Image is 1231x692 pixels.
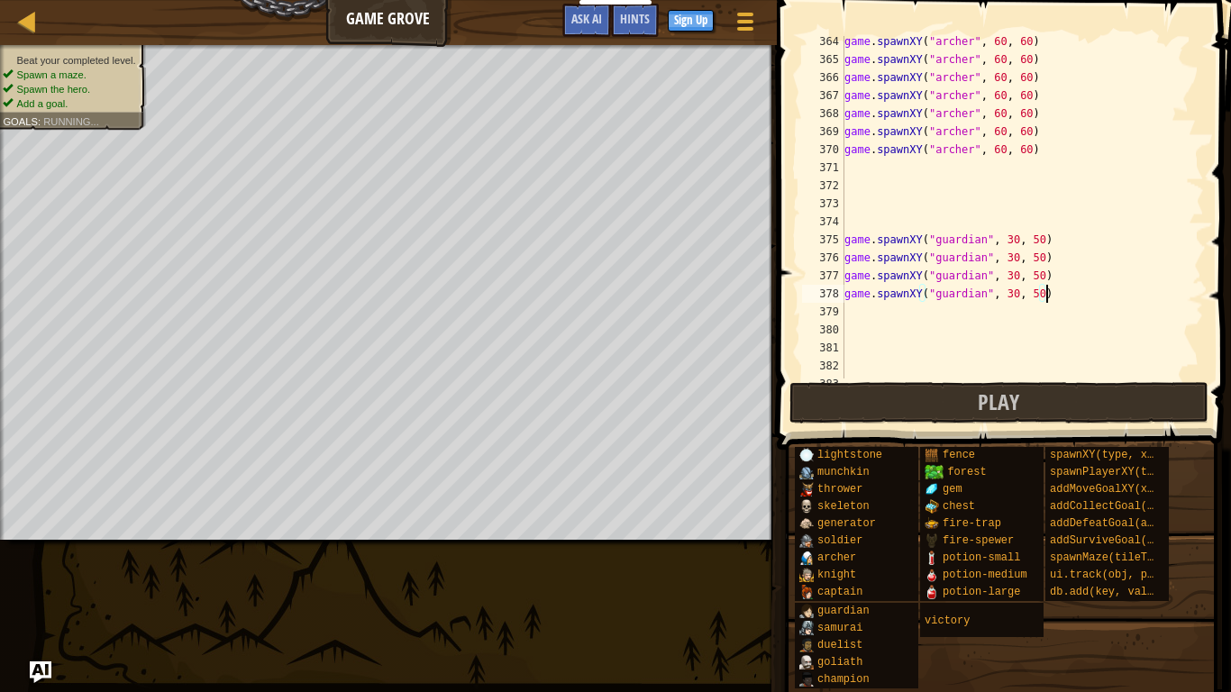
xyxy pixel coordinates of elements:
span: spawnXY(type, x, y) [1050,449,1173,461]
span: munchkin [817,466,870,478]
div: 367 [802,86,844,105]
li: Spawn a maze. [3,68,135,82]
span: samurai [817,622,862,634]
img: portrait.png [799,568,814,582]
li: Beat your completed level. [3,53,135,68]
span: ui.track(obj, prop) [1050,569,1173,581]
span: generator [817,517,876,530]
span: victory [925,615,970,627]
img: portrait.png [799,621,814,635]
div: 376 [802,249,844,267]
button: Show game menu [723,4,768,46]
li: Spawn the hero. [3,82,135,96]
span: spawnMaze(tileType, seed) [1050,551,1212,564]
span: Running... [43,115,99,127]
img: portrait.png [925,448,939,462]
span: soldier [817,534,862,547]
div: 379 [802,303,844,321]
div: 369 [802,123,844,141]
div: 368 [802,105,844,123]
button: Ask AI [562,4,611,37]
span: potion-medium [943,569,1027,581]
span: skeleton [817,500,870,513]
div: 375 [802,231,844,249]
img: portrait.png [799,585,814,599]
img: portrait.png [925,516,939,531]
img: portrait.png [799,655,814,669]
img: portrait.png [799,465,814,479]
span: Spawn a maze. [17,68,87,80]
img: portrait.png [799,672,814,687]
span: goliath [817,656,862,669]
img: portrait.png [799,533,814,548]
div: 381 [802,339,844,357]
span: Add a goal. [17,97,68,109]
span: guardian [817,605,870,617]
img: portrait.png [799,482,814,496]
span: : [38,115,43,127]
img: portrait.png [799,516,814,531]
span: captain [817,586,862,598]
img: portrait.png [799,551,814,565]
button: Ask AI [30,661,51,683]
span: spawnPlayerXY(type, x, y) [1050,466,1212,478]
li: Add a goal. [3,96,135,111]
div: 380 [802,321,844,339]
img: portrait.png [925,568,939,582]
div: 366 [802,68,844,86]
span: fire-spewer [943,534,1014,547]
img: portrait.png [799,604,814,618]
button: Play [789,382,1209,423]
button: Sign Up [668,10,714,32]
div: 372 [802,177,844,195]
span: thrower [817,483,862,496]
span: archer [817,551,856,564]
span: addSurviveGoal(seconds) [1050,534,1199,547]
span: fence [943,449,975,461]
div: 382 [802,357,844,375]
span: champion [817,673,870,686]
span: Goals [3,115,38,127]
img: portrait.png [925,585,939,599]
div: 377 [802,267,844,285]
span: Beat your completed level. [17,54,136,66]
img: portrait.png [799,638,814,652]
span: gem [943,483,962,496]
img: portrait.png [925,499,939,514]
span: addMoveGoalXY(x, y) [1050,483,1173,496]
span: forest [947,466,986,478]
span: Spawn the hero. [17,83,91,95]
div: 370 [802,141,844,159]
span: lightstone [817,449,882,461]
span: chest [943,500,975,513]
span: Play [978,387,1019,416]
div: 378 [802,285,844,303]
span: fire-trap [943,517,1001,530]
div: 383 [802,375,844,393]
img: trees_1.png [925,465,944,479]
span: Hints [620,10,650,27]
span: knight [817,569,856,581]
span: potion-small [943,551,1020,564]
img: portrait.png [925,551,939,565]
img: portrait.png [799,448,814,462]
span: potion-large [943,586,1020,598]
div: 365 [802,50,844,68]
img: portrait.png [925,533,939,548]
div: 374 [802,213,844,231]
span: db.add(key, value) [1050,586,1167,598]
span: addCollectGoal(amount) [1050,500,1192,513]
span: duelist [817,639,862,651]
img: portrait.png [925,482,939,496]
img: portrait.png [799,499,814,514]
span: Ask AI [571,10,602,27]
span: addDefeatGoal(amount) [1050,517,1186,530]
div: 371 [802,159,844,177]
div: 364 [802,32,844,50]
div: 373 [802,195,844,213]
